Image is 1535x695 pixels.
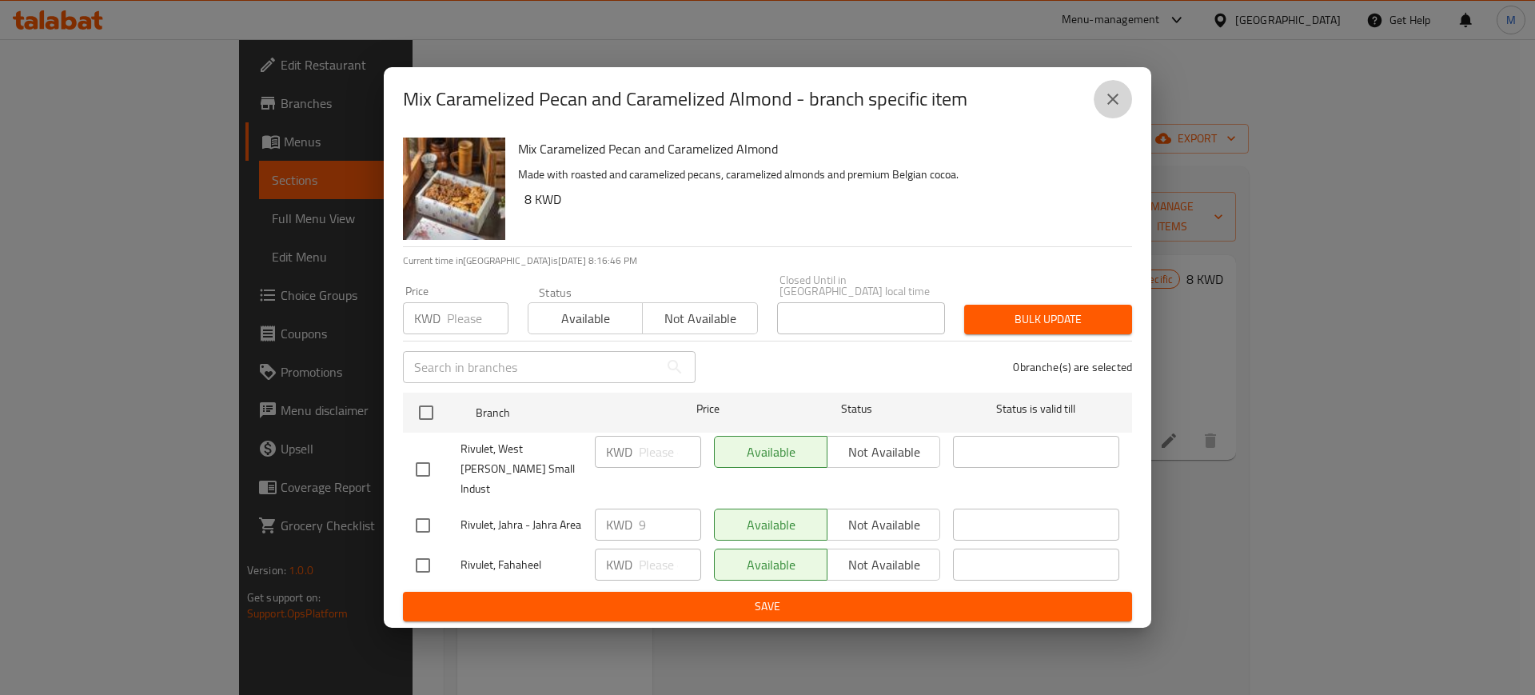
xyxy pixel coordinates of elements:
[655,399,761,419] span: Price
[977,310,1119,330] span: Bulk update
[476,403,642,423] span: Branch
[460,555,582,575] span: Rivulet, Fahaheel
[535,307,636,330] span: Available
[447,302,508,334] input: Please enter price
[606,442,632,461] p: KWD
[639,549,701,581] input: Please enter price
[518,165,1119,185] p: Made with roasted and caramelized pecans, caramelized almonds and premium Belgian cocoa.
[403,254,1132,268] p: Current time in [GEOGRAPHIC_DATA] is [DATE] 8:16:46 PM
[414,309,441,328] p: KWD
[403,351,659,383] input: Search in branches
[524,188,1119,210] h6: 8 KWD
[403,592,1132,621] button: Save
[460,439,582,499] span: Rivulet, West [PERSON_NAME] Small Indust
[518,138,1119,160] h6: Mix Caramelized Pecan and Caramelized Almond
[774,399,940,419] span: Status
[1013,359,1132,375] p: 0 branche(s) are selected
[953,399,1119,419] span: Status is valid till
[416,597,1119,617] span: Save
[460,515,582,535] span: Rivulet, Jahra - Jahra Area
[649,307,751,330] span: Not available
[964,305,1132,334] button: Bulk update
[403,138,505,240] img: Mix Caramelized Pecan and Caramelized Almond
[1094,80,1132,118] button: close
[403,86,967,112] h2: Mix Caramelized Pecan and Caramelized Almond - branch specific item
[606,515,632,534] p: KWD
[639,509,701,541] input: Please enter price
[639,436,701,468] input: Please enter price
[642,302,757,334] button: Not available
[606,555,632,574] p: KWD
[528,302,643,334] button: Available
